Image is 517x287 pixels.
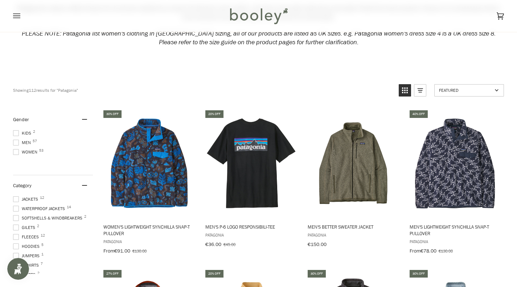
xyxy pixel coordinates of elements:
[29,87,36,93] b: 112
[103,247,114,254] span: From
[204,116,298,210] img: Patagonia Men's P-6 Logo Responsibili-Tee Black - Booley Galway
[13,149,40,155] span: Women
[223,241,235,247] span: €45.00
[13,215,85,221] span: Softshells & Windbreakers
[22,29,496,47] em: PLEASE NOTE: Patagonia list women's clothing in [GEOGRAPHIC_DATA] sizing, all of our products are...
[414,84,426,97] a: View list mode
[33,130,35,134] span: 2
[40,196,44,200] span: 12
[308,232,399,238] span: Patagonia
[13,205,67,212] span: Waterproof Jackets
[13,116,29,123] span: Gender
[103,238,195,245] span: Patagonia
[409,109,502,257] a: Men's Lightweight Synchilla Snap-T Pullover
[103,224,195,237] span: Women's Lightweight Synchilla Snap-T Pullover
[204,109,298,250] a: Men's P-6 Logo Responsibili-Tee
[132,248,147,254] span: €130.00
[13,196,40,202] span: Jackets
[410,270,428,278] div: 30% off
[308,224,399,230] span: Men's Better Sweater Jacket
[420,247,436,254] span: €78.00
[103,110,122,118] div: 30% off
[67,205,71,209] span: 14
[308,270,326,278] div: 30% off
[13,262,41,268] span: T-Shirts
[103,270,122,278] div: 27% off
[409,116,502,210] img: Patagonia Men's Lightweight Synchilla Snap-T Pullover Synched Flight / New Navy - Booley Galway
[308,241,327,248] span: €150.00
[439,248,453,254] span: €130.00
[84,215,86,218] span: 2
[307,116,401,210] img: Patagonia Men's Better Sweater Jacket River Rock Green - Booley Galway
[13,84,393,97] div: Showing results for "Patagonia"
[13,182,32,189] span: Category
[33,139,37,143] span: 57
[37,271,40,275] span: 2
[13,139,33,146] span: Men
[114,247,130,254] span: €91.00
[205,224,297,230] span: Men's P-6 Logo Responsibili-Tee
[41,253,44,256] span: 1
[102,109,196,257] a: Women's Lightweight Synchilla Snap-T Pullover
[410,247,420,254] span: From
[39,149,44,152] span: 53
[41,262,43,266] span: 7
[102,116,196,210] img: Patagonia Women's Lightweight Synchilla Snap-T Pullover Across Oceans / Pitch Blue - Booley Galway
[410,224,501,237] span: Men's Lightweight Synchilla Snap-T Pullover
[307,109,401,250] a: Men's Better Sweater Jacket
[13,253,42,259] span: Jumpers
[13,130,33,136] span: Kids
[439,87,492,93] span: Featured
[205,110,223,118] div: 20% off
[410,238,501,245] span: Patagonia
[205,270,223,278] div: 20% off
[41,243,44,247] span: 5
[13,224,37,231] span: Gilets
[37,224,39,228] span: 2
[399,84,411,97] a: View grid mode
[41,234,45,237] span: 12
[7,258,29,280] iframe: Button to open loyalty program pop-up
[13,234,41,240] span: Fleeces
[410,110,428,118] div: 40% off
[13,271,38,278] span: Shirts
[227,5,290,26] img: Booley
[205,241,221,248] span: €36.00
[434,84,504,97] a: Sort options
[13,243,42,250] span: Hoodies
[205,232,297,238] span: Patagonia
